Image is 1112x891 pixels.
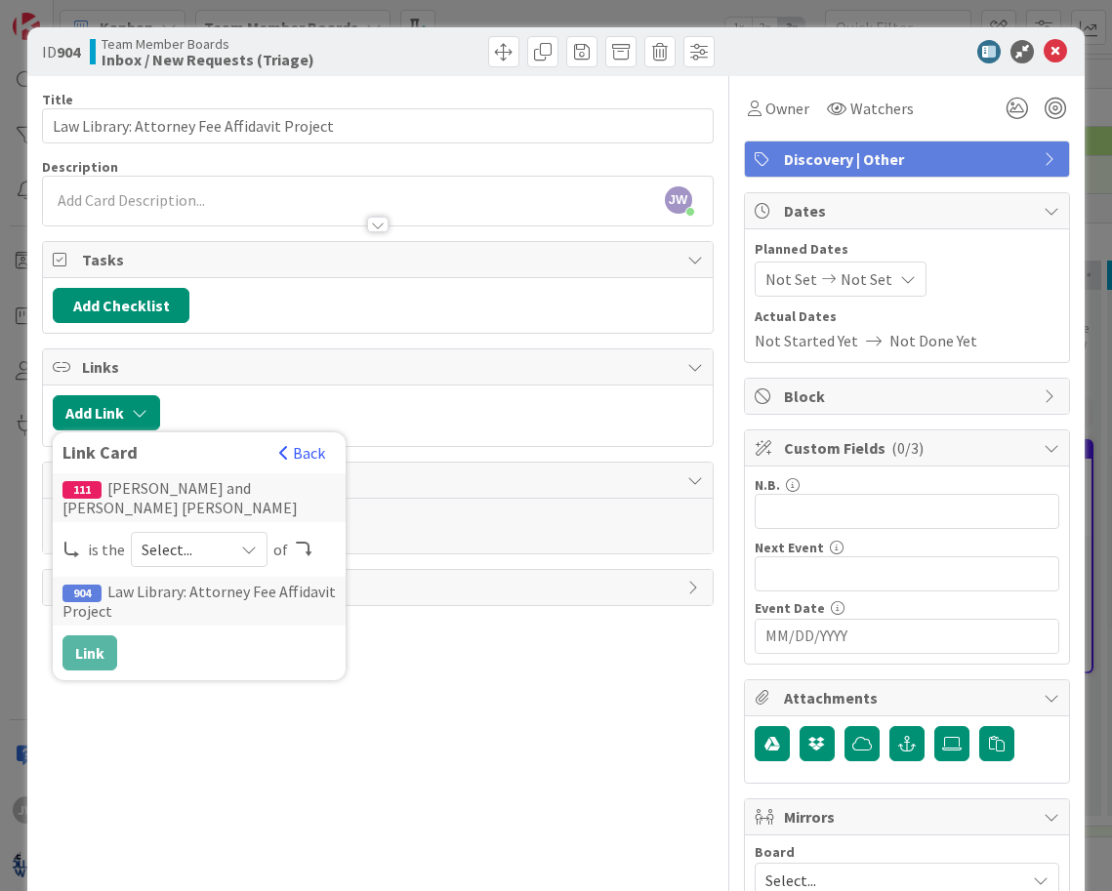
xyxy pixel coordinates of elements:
[765,97,809,120] span: Owner
[755,306,1059,327] span: Actual Dates
[42,108,713,143] input: type card name here...
[42,158,118,176] span: Description
[53,473,346,522] div: [PERSON_NAME] and [PERSON_NAME] [PERSON_NAME]
[755,239,1059,260] span: Planned Dates
[755,329,858,352] span: Not Started Yet
[53,288,189,323] button: Add Checklist
[891,438,924,458] span: ( 0/3 )
[850,97,914,120] span: Watchers
[102,52,314,67] b: Inbox / New Requests (Triage)
[53,577,346,626] div: Law Library: Attorney Fee Affidavit Project
[62,442,268,464] div: Link Card
[665,186,692,214] span: JW
[784,147,1034,171] span: Discovery | Other
[755,601,1059,615] div: Event Date
[53,395,160,430] button: Add Link
[102,36,314,52] span: Team Member Boards
[62,481,102,499] div: 111
[784,805,1034,829] span: Mirrors
[57,42,80,61] b: 904
[784,385,1034,408] span: Block
[841,267,892,291] span: Not Set
[62,585,102,602] div: 904
[784,436,1034,460] span: Custom Fields
[278,442,326,464] button: Back
[784,686,1034,709] span: Attachments
[82,355,677,379] span: Links
[82,468,677,492] span: Comments
[765,267,817,291] span: Not Set
[62,532,336,567] div: is the of
[889,329,977,352] span: Not Done Yet
[62,635,117,670] button: Link
[82,248,677,271] span: Tasks
[142,536,224,563] span: Select...
[755,476,780,494] label: N.B.
[42,40,80,63] span: ID
[784,199,1034,223] span: Dates
[765,620,1049,653] input: MM/DD/YYYY
[755,539,824,556] label: Next Event
[82,576,677,599] span: History
[42,91,73,108] label: Title
[755,845,795,859] span: Board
